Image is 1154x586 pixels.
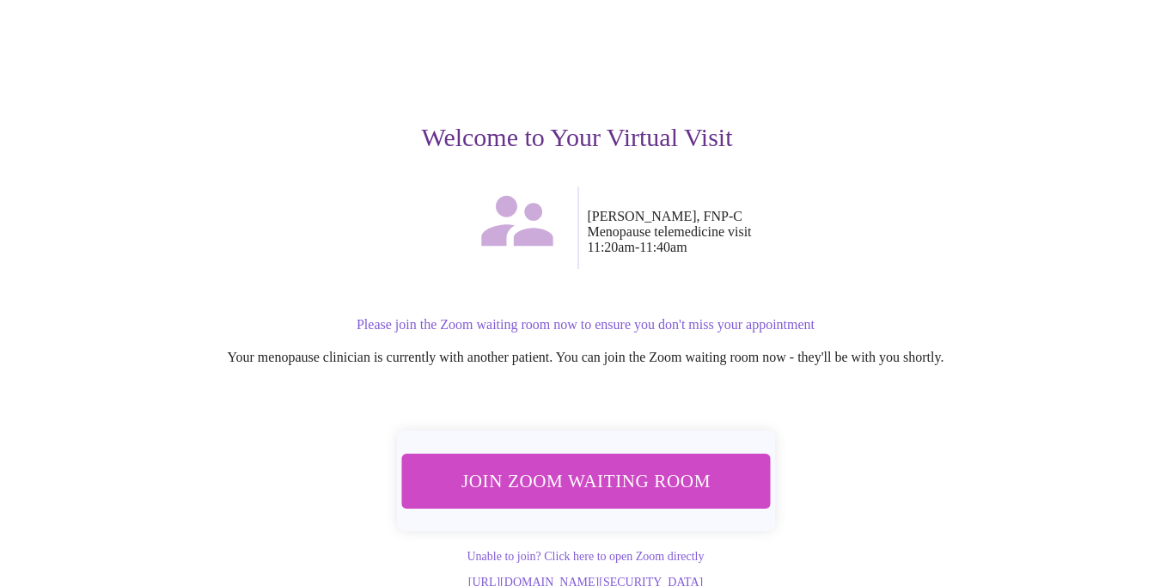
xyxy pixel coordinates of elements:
[588,209,1107,255] p: [PERSON_NAME], FNP-C Menopause telemedicine visit 11:20am - 11:40am
[48,123,1107,152] h3: Welcome to Your Virtual Visit
[423,465,748,497] span: Join Zoom Waiting Room
[400,454,771,509] button: Join Zoom Waiting Room
[65,350,1107,365] p: Your menopause clinician is currently with another patient. You can join the Zoom waiting room no...
[65,317,1107,333] p: Please join the Zoom waiting room now to ensure you don't miss your appointment
[467,550,704,563] a: Unable to join? Click here to open Zoom directly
